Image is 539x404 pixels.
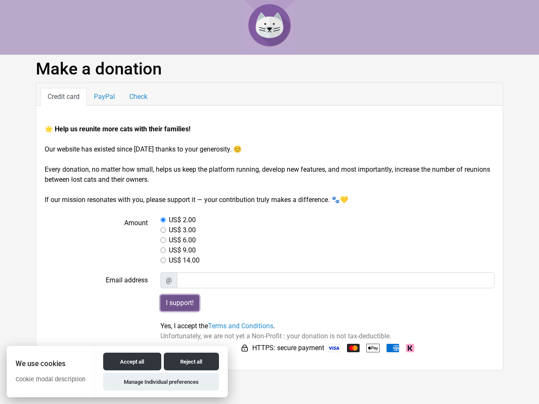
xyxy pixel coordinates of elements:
[169,235,196,245] label: US$ 6.00
[406,344,414,352] img: Klarna
[169,255,200,266] label: US$ 14.00
[45,125,190,133] strong: 🌟 Help us reunite more cats with their families!
[347,344,360,352] img: Mastercard
[169,245,196,255] label: US$ 9.00
[38,215,154,266] label: Amount
[252,343,324,353] span: HTTPS: secure payment
[7,360,94,368] h2: We use cookies
[45,124,494,355] form: Our website has existed since [DATE] thanks to your generosity. ☺️ Every donation, no matter how ...
[160,272,177,288] span: @
[103,353,161,370] button: Accept all
[103,373,219,391] button: Manage Individual preferences
[387,344,399,352] img: American Express
[38,272,154,288] label: Email address
[169,225,196,235] label: US$ 3.00
[164,353,219,370] button: Reject all
[366,341,380,355] img: Apple Pay
[40,88,87,106] a: Credit card
[7,375,94,390] p: Cookie modal description
[240,344,249,352] img: HTTPS: secure payment
[208,322,273,330] a: Terms and Conditions
[36,59,503,79] h1: Make a donation
[160,295,199,311] input: I support!
[122,88,155,106] a: Check
[169,215,196,225] label: US$ 2.00
[160,322,275,330] span: Yes, I accept the .
[160,332,391,340] span: Unfortunately, we are not yet a Non-Profit : your donation is not tax-deductible.
[87,88,122,106] a: PayPal
[328,344,340,352] img: Visa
